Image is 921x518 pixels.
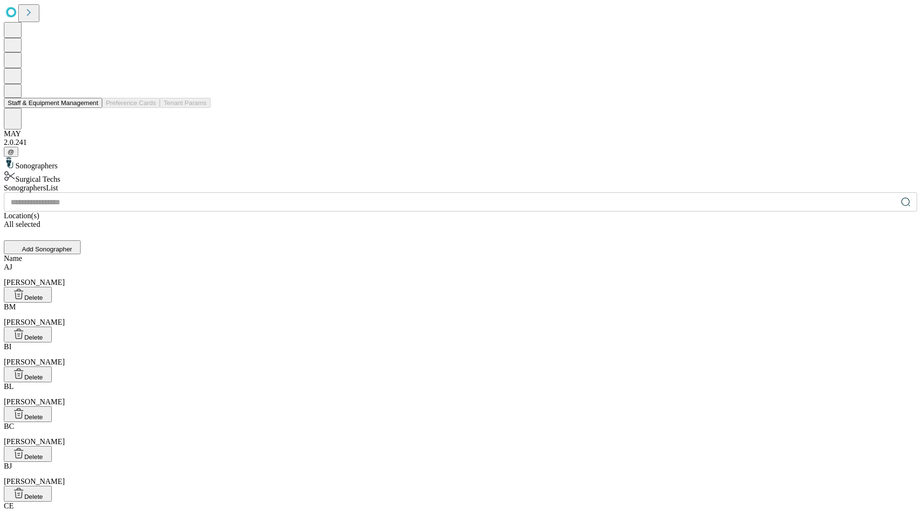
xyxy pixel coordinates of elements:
[4,170,917,184] div: Surgical Techs
[24,413,43,421] span: Delete
[4,342,12,351] span: BI
[8,148,14,155] span: @
[24,374,43,381] span: Delete
[24,493,43,500] span: Delete
[4,342,917,366] div: [PERSON_NAME]
[4,502,13,510] span: CE
[4,406,52,422] button: Delete
[4,422,14,430] span: BC
[4,98,102,108] button: Staff & Equipment Management
[4,287,52,303] button: Delete
[4,462,12,470] span: BJ
[4,184,917,192] div: Sonographers List
[4,422,917,446] div: [PERSON_NAME]
[24,294,43,301] span: Delete
[4,129,917,138] div: MAY
[4,446,52,462] button: Delete
[4,138,917,147] div: 2.0.241
[4,147,18,157] button: @
[4,382,13,390] span: BL
[4,157,917,170] div: Sonographers
[4,303,917,327] div: [PERSON_NAME]
[4,263,917,287] div: [PERSON_NAME]
[4,366,52,382] button: Delete
[4,303,16,311] span: BM
[24,453,43,460] span: Delete
[4,382,917,406] div: [PERSON_NAME]
[4,263,12,271] span: AJ
[4,240,81,254] button: Add Sonographer
[22,246,72,253] span: Add Sonographer
[4,327,52,342] button: Delete
[4,212,39,220] span: Location(s)
[4,220,917,229] div: All selected
[4,486,52,502] button: Delete
[4,462,917,486] div: [PERSON_NAME]
[102,98,160,108] button: Preference Cards
[4,254,917,263] div: Name
[160,98,211,108] button: Tenant Params
[24,334,43,341] span: Delete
